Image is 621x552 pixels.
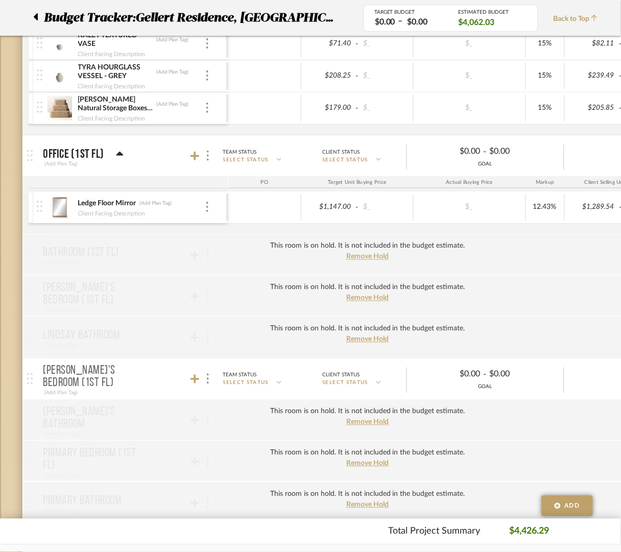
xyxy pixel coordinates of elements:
[568,36,618,51] div: $82.11
[347,295,389,302] span: Remove Hold
[37,37,42,49] img: vertical-grip.svg
[459,17,495,28] span: $4,062.03
[37,102,42,113] img: vertical-grip.svg
[484,369,487,381] span: -
[407,383,564,391] div: GOAL
[441,101,497,115] div: $_
[441,68,497,83] div: $_
[415,367,484,382] div: $0.00
[270,282,465,293] div: This room is on hold. It is not included in the budget estimate.
[568,68,618,83] div: $239.49
[568,200,618,214] div: $1,289.54
[207,151,209,161] img: 3dots-v.svg
[156,68,189,76] div: (Add Plan Tag)
[526,176,565,188] div: Markup
[510,525,550,539] p: $4,426.29
[542,496,593,516] button: Add
[206,202,208,212] img: 3dots-v.svg
[360,200,410,214] div: $_
[206,103,208,113] img: 3dots-v.svg
[415,143,484,159] div: $0.00
[304,36,354,51] div: $71.40
[270,324,465,334] div: This room is on hold. It is not included in the budget estimate.
[207,374,209,384] img: 3dots-v.svg
[270,448,465,459] div: This room is on hold. It is not included in the budget estimate.
[487,367,555,382] div: $0.00
[347,460,389,467] span: Remove Hold
[568,101,618,115] div: $205.85
[43,365,147,390] p: [PERSON_NAME]'s Bedroom (1st FL)
[43,148,104,160] p: Office (1st FL)
[78,199,137,208] div: Ledge Floor Mirror
[372,16,398,28] div: $0.00
[323,371,360,380] div: Client Status
[78,81,146,91] div: Client Facing Description
[347,419,389,426] span: Remove Hold
[304,101,354,115] div: $179.00
[529,200,561,214] div: 12.43%
[47,195,73,220] img: 000542e5-9196-40c5-a520-b1fdf9692fa3_50x50.jpg
[398,15,403,28] span: –
[323,379,369,387] span: SELECT STATUS
[47,32,73,56] img: ee37dda9-69c4-46fd-81f2-7320273df4cc_50x50.jpg
[78,208,146,219] div: Client Facing Description
[223,371,257,380] div: Team Status
[407,160,564,168] div: GOAL
[304,68,354,83] div: $208.25
[487,143,555,159] div: $0.00
[354,103,360,113] span: -
[78,113,146,124] div: Client Facing Description
[27,150,33,161] img: grip.svg
[156,36,189,43] div: (Add Plan Tag)
[347,501,389,509] span: Remove Hold
[47,96,73,121] img: e9c2c357-f8b3-4032-a635-2d92d6b7814a_50x50.jpg
[354,202,360,212] span: -
[529,68,561,83] div: 15%
[301,176,414,188] div: Target Unit Buying Price
[441,36,497,51] div: $_
[354,39,360,49] span: -
[43,389,80,398] div: (Add Plan Tag)
[270,241,465,252] div: This room is on hold. It is not included in the budget estimate.
[135,9,344,27] p: Gellert Residence, [GEOGRAPHIC_DATA]
[78,63,154,81] div: TYRA HOURGLASS VESSEL - GREY
[223,379,269,387] span: SELECT STATUS
[347,253,389,260] span: Remove Hold
[223,148,257,157] div: Team Status
[47,64,73,88] img: a0221027-eee2-45bc-91e9-f2a9cb115d23_50x50.jpg
[43,159,80,169] div: (Add Plan Tag)
[44,9,135,27] span: Budget Tracker:
[27,373,33,385] img: grip.svg
[360,68,410,83] div: $_
[156,101,189,108] div: (Add Plan Tag)
[37,201,42,212] img: vertical-grip.svg
[360,101,410,115] div: $_
[228,176,301,188] div: PO
[404,16,431,28] div: $0.00
[554,14,603,25] span: Back to Top
[565,501,580,511] span: Add
[78,95,154,113] div: [PERSON_NAME] Natural Storage Boxes Set Of 3
[304,200,354,214] div: $1,147.00
[529,101,561,115] div: 15%
[529,36,561,51] div: 15%
[270,406,465,417] div: This room is on hold. It is not included in the budget estimate.
[78,31,154,49] div: KALEY TEXTURED VASE
[484,146,487,158] span: -
[354,71,360,81] span: -
[206,38,208,49] img: 3dots-v.svg
[414,176,526,188] div: Actual Buying Price
[360,36,410,51] div: $_
[441,200,497,214] div: $_
[389,525,481,539] p: Total Project Summary
[270,489,465,500] div: This room is on hold. It is not included in the budget estimate.
[206,70,208,81] img: 3dots-v.svg
[323,156,369,164] span: SELECT STATUS
[374,9,443,15] div: TARGET BUDGET
[223,156,269,164] span: SELECT STATUS
[347,336,389,343] span: Remove Hold
[323,148,360,157] div: Client Status
[78,49,146,59] div: Client Facing Description
[139,200,173,207] div: (Add Plan Tag)
[459,9,528,15] div: ESTIMATED BUDGET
